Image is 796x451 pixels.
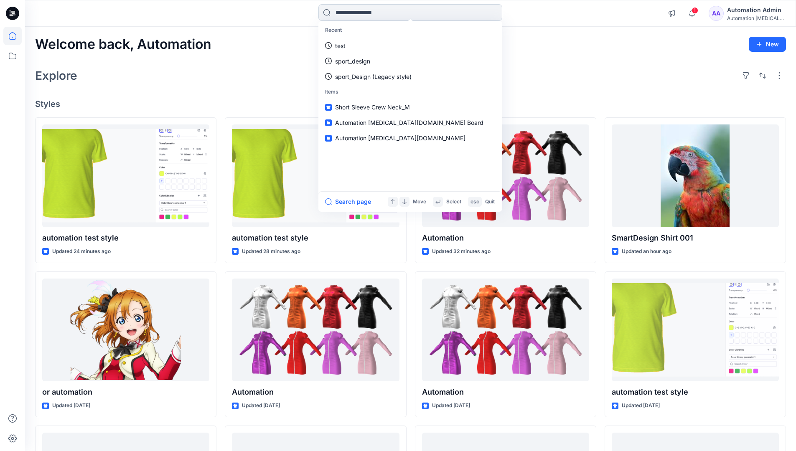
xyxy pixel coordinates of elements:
a: Short Sleeve Crew Neck_M [320,99,501,115]
p: Updated [DATE] [622,401,660,410]
a: Automation [422,279,589,382]
p: esc [470,198,479,206]
div: Automation [MEDICAL_DATA]... [727,15,786,21]
a: or automation [42,279,209,382]
p: automation test style [232,232,399,244]
a: Automation [MEDICAL_DATA][DOMAIN_NAME] Board [320,115,501,130]
p: Automation [422,232,589,244]
a: Automation [MEDICAL_DATA][DOMAIN_NAME] [320,130,501,146]
a: Automation [232,279,399,382]
p: Select [446,198,461,206]
a: sport_design [320,53,501,69]
p: Automation [422,386,589,398]
p: SmartDesign Shirt 001 [612,232,779,244]
div: AA [709,6,724,21]
p: sport_Design (Legacy style) [335,72,412,81]
a: automation test style [42,124,209,228]
a: SmartDesign Shirt 001 [612,124,779,228]
a: automation test style [232,124,399,228]
p: Move [413,198,426,206]
p: Recent [320,23,501,38]
a: sport_Design (Legacy style) [320,69,501,84]
p: Updated [DATE] [242,401,280,410]
button: Search page [325,197,371,207]
h2: Explore [35,69,77,82]
span: Automation [MEDICAL_DATA][DOMAIN_NAME] Board [335,119,483,126]
span: 1 [692,7,698,14]
p: Updated 24 minutes ago [52,247,111,256]
p: automation test style [42,232,209,244]
p: Items [320,84,501,100]
h4: Styles [35,99,786,109]
p: Updated [DATE] [52,401,90,410]
p: automation test style [612,386,779,398]
p: Automation [232,386,399,398]
a: automation test style [612,279,779,382]
p: Updated an hour ago [622,247,671,256]
div: Automation Admin [727,5,786,15]
p: Updated 28 minutes ago [242,247,300,256]
span: Automation [MEDICAL_DATA][DOMAIN_NAME] [335,134,465,142]
span: Short Sleeve Crew Neck_M [335,104,410,111]
h2: Welcome back, Automation [35,37,211,52]
a: test [320,38,501,53]
p: Updated [DATE] [432,401,470,410]
a: Automation [422,124,589,228]
p: sport_design [335,57,370,66]
p: or automation [42,386,209,398]
p: Updated 32 minutes ago [432,247,491,256]
p: Quit [485,198,495,206]
button: New [749,37,786,52]
p: test [335,41,346,50]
